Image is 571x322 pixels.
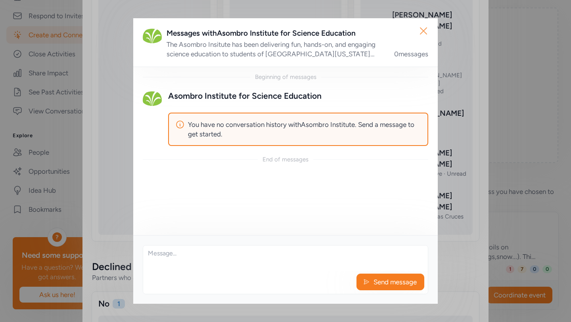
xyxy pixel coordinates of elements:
span: You have no conversation history with Asombro Institute . Send a message to get started. [188,120,421,139]
div: Beginning of messages [255,73,316,81]
img: Avatar [143,90,162,109]
div: Messages with Asombro Institute for Science Education [167,28,428,39]
button: Send message [356,274,424,290]
div: 0 messages [394,49,428,59]
img: Avatar [143,28,162,47]
span: Send message [373,277,418,287]
div: Asombro Institute for Science Education [168,90,322,102]
div: The Asombro Insitute has been delivering fun, hands-on, and engaging science education to student... [167,40,385,59]
div: End of messages [263,155,308,163]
